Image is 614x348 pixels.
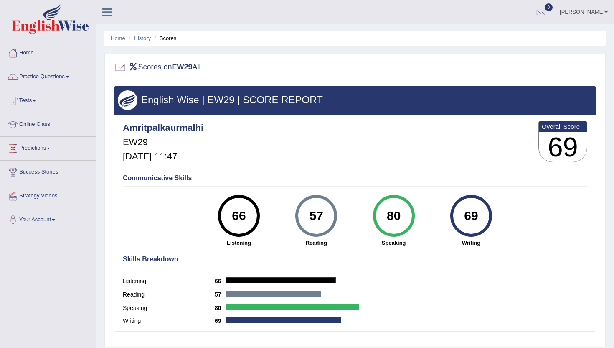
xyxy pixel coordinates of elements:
a: Predictions [0,137,96,158]
b: 80 [215,304,226,311]
b: EW29 [172,63,193,71]
h3: English Wise | EW29 | SCORE REPORT [118,95,592,105]
b: Overall Score [542,123,584,130]
label: Reading [123,290,215,299]
strong: Listening [204,239,273,247]
h3: 69 [539,132,587,162]
span: 0 [545,3,553,11]
label: Listening [123,277,215,286]
div: 57 [301,198,332,233]
a: Home [111,35,125,41]
div: 80 [378,198,409,233]
a: Home [0,41,96,62]
b: 57 [215,291,226,298]
a: Practice Questions [0,65,96,86]
a: Your Account [0,208,96,229]
label: Writing [123,317,215,325]
img: wings.png [118,90,137,110]
b: 69 [215,317,226,324]
a: Tests [0,89,96,110]
a: Strategy Videos [0,184,96,205]
h2: Scores on All [114,61,201,74]
a: Success Stories [0,161,96,182]
div: 66 [223,198,254,233]
h5: [DATE] 11:47 [123,151,203,161]
label: Speaking [123,304,215,312]
li: Scores [152,34,177,42]
strong: Writing [436,239,505,247]
a: Online Class [0,113,96,134]
h4: Communicative Skills [123,174,587,182]
strong: Reading [282,239,351,247]
div: 69 [456,198,486,233]
h4: Amritpalkaurmalhi [123,123,203,133]
h5: EW29 [123,137,203,147]
a: History [134,35,151,41]
strong: Speaking [359,239,428,247]
h4: Skills Breakdown [123,256,587,263]
b: 66 [215,278,226,284]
